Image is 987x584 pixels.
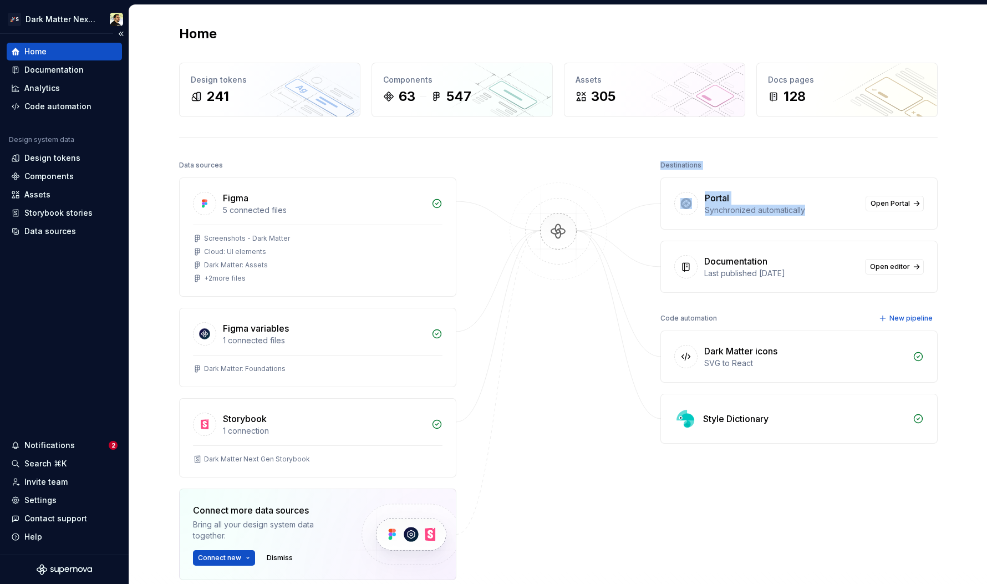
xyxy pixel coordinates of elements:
[866,196,924,211] a: Open Portal
[591,88,615,105] div: 305
[704,358,906,369] div: SVG to React
[204,247,266,256] div: Cloud: UI elements
[198,553,241,562] span: Connect new
[24,64,84,75] div: Documentation
[223,335,425,346] div: 1 connected files
[704,268,858,279] div: Last published [DATE]
[24,476,68,487] div: Invite team
[7,43,122,60] a: Home
[383,74,541,85] div: Components
[7,491,122,509] a: Settings
[7,167,122,185] a: Components
[24,153,80,164] div: Design tokens
[7,186,122,204] a: Assets
[262,550,298,566] button: Dismiss
[193,519,343,541] div: Bring all your design system data together.
[704,344,777,358] div: Dark Matter icons
[7,149,122,167] a: Design tokens
[446,88,471,105] div: 547
[179,398,456,478] a: Storybook1 connectionDark Matter Next Gen Storybook
[179,158,223,173] div: Data sources
[24,495,57,506] div: Settings
[204,261,268,270] div: Dark Matter: Assets
[24,46,47,57] div: Home
[179,177,456,297] a: Figma5 connected filesScreenshots - Dark MatterCloud: UI elementsDark Matter: Assets+2more files
[876,311,938,326] button: New pipeline
[24,226,76,237] div: Data sources
[871,199,910,208] span: Open Portal
[24,101,91,112] div: Code automation
[179,25,217,43] h2: Home
[223,425,425,436] div: 1 connection
[193,550,255,566] button: Connect new
[179,63,360,117] a: Design tokens241
[110,13,123,26] img: Honza Toman
[26,14,96,25] div: Dark Matter Next Gen
[705,191,729,205] div: Portal
[7,436,122,454] button: Notifications2
[8,13,21,26] div: 🚀S
[7,79,122,97] a: Analytics
[204,364,286,373] div: Dark Matter: Foundations
[660,311,717,326] div: Code automation
[223,322,289,335] div: Figma variables
[206,88,229,105] div: 241
[24,207,93,219] div: Storybook stories
[24,458,67,469] div: Search ⌘K
[7,222,122,240] a: Data sources
[870,262,910,271] span: Open editor
[7,98,122,115] a: Code automation
[576,74,734,85] div: Assets
[109,441,118,450] span: 2
[865,259,924,275] a: Open editor
[204,274,246,283] div: + 2 more files
[889,314,933,323] span: New pipeline
[204,234,290,243] div: Screenshots - Dark Matter
[191,74,349,85] div: Design tokens
[703,412,769,425] div: Style Dictionary
[24,513,87,524] div: Contact support
[204,455,310,464] div: Dark Matter Next Gen Storybook
[2,7,126,31] button: 🚀SDark Matter Next GenHonza Toman
[223,412,267,425] div: Storybook
[7,528,122,546] button: Help
[24,440,75,451] div: Notifications
[399,88,415,105] div: 63
[223,191,248,205] div: Figma
[704,255,767,268] div: Documentation
[7,204,122,222] a: Storybook stories
[372,63,553,117] a: Components63547
[660,158,701,173] div: Destinations
[7,473,122,491] a: Invite team
[24,171,74,182] div: Components
[7,61,122,79] a: Documentation
[113,26,129,42] button: Collapse sidebar
[7,455,122,473] button: Search ⌘K
[37,564,92,575] svg: Supernova Logo
[705,205,859,216] div: Synchronized automatically
[267,553,293,562] span: Dismiss
[564,63,745,117] a: Assets305
[24,531,42,542] div: Help
[24,189,50,200] div: Assets
[756,63,938,117] a: Docs pages128
[9,135,74,144] div: Design system data
[784,88,806,105] div: 128
[193,504,343,517] div: Connect more data sources
[223,205,425,216] div: 5 connected files
[7,510,122,527] button: Contact support
[24,83,60,94] div: Analytics
[179,308,456,387] a: Figma variables1 connected filesDark Matter: Foundations
[768,74,926,85] div: Docs pages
